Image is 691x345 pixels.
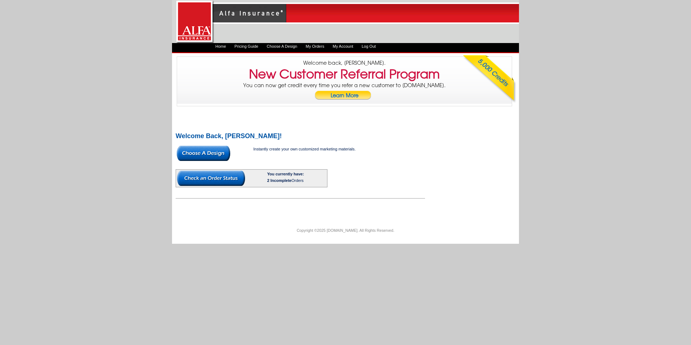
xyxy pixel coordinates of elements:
a: Choose A Design [267,44,297,48]
img: button-check-order-status.gif [177,171,245,186]
img: button-choose-design.gif [177,146,230,161]
span: Welcome back, [PERSON_NAME]. [303,60,386,66]
h2: Welcome Back, [PERSON_NAME]! [176,133,515,139]
a: Home [215,44,226,48]
span: 2 Incomplete [267,178,291,183]
a: My Orders [306,44,324,48]
a: My Account [333,44,353,48]
b: You currently have: [267,172,304,176]
a: Pricing Guide [235,44,258,48]
span: Instantly create your own customized marketing materials. [253,147,356,151]
div: Orders [267,177,326,184]
p: You can now get credit every time you refer a new customer to [DOMAIN_NAME]. [177,82,512,105]
h3: New Customer Referral Program [249,71,440,77]
a: Learn More [314,91,374,105]
p: Copyright ©2025 [DOMAIN_NAME]. All Rights Reserved. [172,227,519,234]
a: Log Out [362,44,376,48]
